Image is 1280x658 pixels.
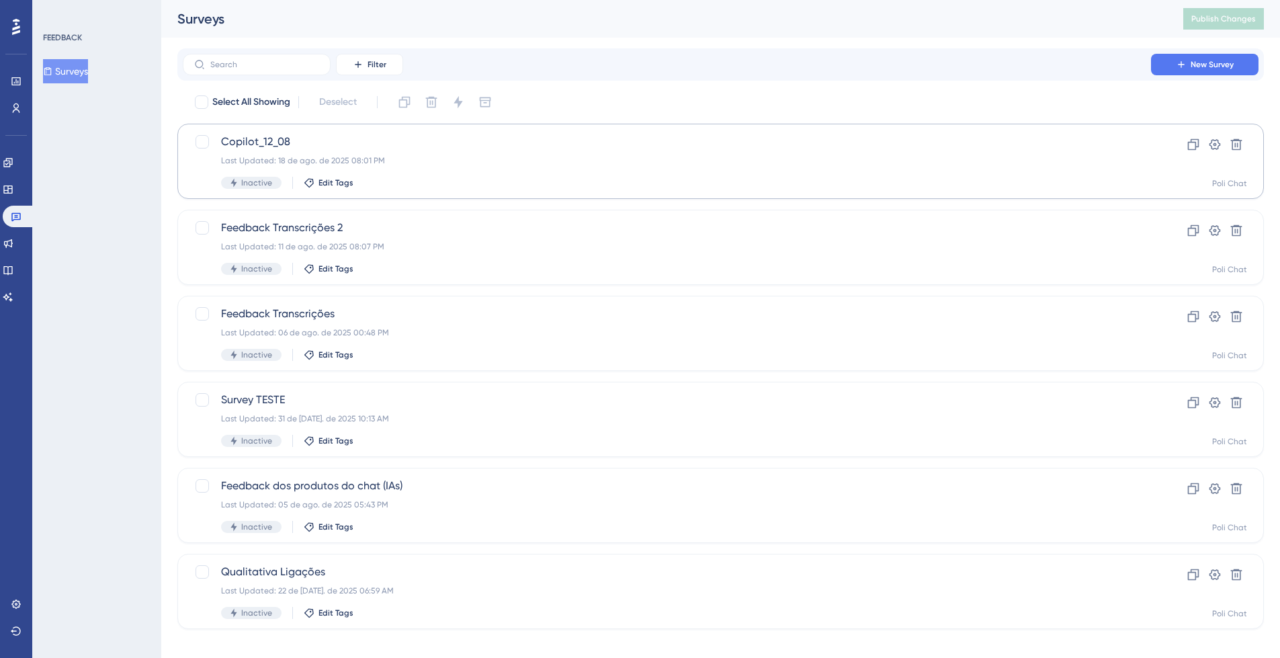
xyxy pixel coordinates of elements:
span: Inactive [241,522,272,532]
button: Deselect [307,90,369,114]
span: Inactive [241,177,272,188]
span: Copilot_12_08 [221,134,1113,150]
span: Feedback dos produtos do chat (IAs) [221,478,1113,494]
span: Deselect [319,94,357,110]
div: Poli Chat [1212,522,1247,533]
span: Inactive [241,436,272,446]
button: Edit Tags [304,522,353,532]
div: Last Updated: 18 de ago. de 2025 08:01 PM [221,155,1113,166]
div: Poli Chat [1212,178,1247,189]
button: Edit Tags [304,608,353,618]
button: Edit Tags [304,349,353,360]
input: Search [210,60,319,69]
button: Publish Changes [1183,8,1264,30]
span: New Survey [1191,59,1234,70]
span: Select All Showing [212,94,290,110]
div: Last Updated: 06 de ago. de 2025 00:48 PM [221,327,1113,338]
button: New Survey [1151,54,1258,75]
button: Filter [336,54,403,75]
span: Edit Tags [318,349,353,360]
span: Feedback Transcrições 2 [221,220,1113,236]
div: FEEDBACK [43,32,82,43]
span: Publish Changes [1191,13,1256,24]
span: Inactive [241,349,272,360]
span: Edit Tags [318,608,353,618]
div: Last Updated: 11 de ago. de 2025 08:07 PM [221,241,1113,252]
span: Inactive [241,263,272,274]
span: Filter [368,59,386,70]
span: Feedback Transcrições [221,306,1113,322]
div: Surveys [177,9,1150,28]
span: Qualitativa Ligações [221,564,1113,580]
button: Edit Tags [304,436,353,446]
div: Poli Chat [1212,264,1247,275]
div: Poli Chat [1212,436,1247,447]
span: Edit Tags [318,436,353,446]
button: Surveys [43,59,88,83]
span: Edit Tags [318,263,353,274]
div: Last Updated: 22 de [DATE]. de 2025 06:59 AM [221,585,1113,596]
span: Edit Tags [318,177,353,188]
span: Inactive [241,608,272,618]
div: Poli Chat [1212,608,1247,619]
button: Edit Tags [304,263,353,274]
button: Edit Tags [304,177,353,188]
div: Last Updated: 05 de ago. de 2025 05:43 PM [221,499,1113,510]
span: Survey TESTE [221,392,1113,408]
span: Edit Tags [318,522,353,532]
div: Last Updated: 31 de [DATE]. de 2025 10:13 AM [221,413,1113,424]
div: Poli Chat [1212,350,1247,361]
